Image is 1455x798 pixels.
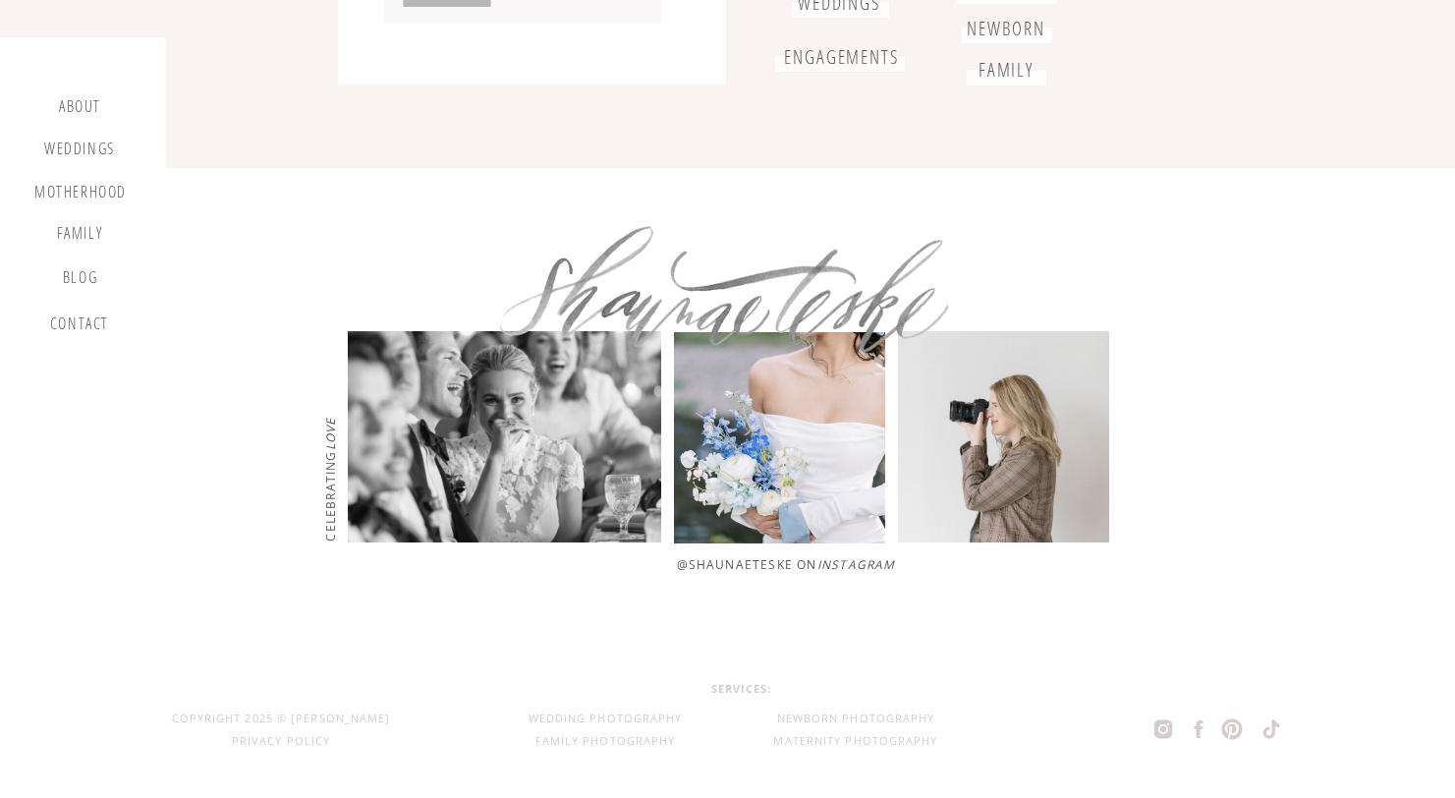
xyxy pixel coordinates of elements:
[677,554,1062,573] p: @shaunaeteske on
[742,709,971,731] a: Newborn photography
[319,335,338,541] p: celebrating
[979,59,1035,81] a: family
[42,224,117,250] a: Family
[321,417,338,450] i: love
[46,314,113,341] a: contact
[34,183,127,204] a: motherhood
[491,709,720,731] a: wedding photography
[51,268,109,296] a: blog
[775,46,910,68] a: engagementS
[51,97,109,121] a: about
[967,18,1046,39] a: newborn
[231,731,332,754] a: Privacy Policy
[491,731,720,754] a: family photography
[711,681,772,696] b: services:
[742,731,971,754] a: Maternity Photography
[677,554,1062,573] a: @shaunaeteske oninstagram
[168,709,395,731] div: copyright 2025 © [PERSON_NAME]
[42,140,117,164] a: Weddings
[817,556,896,573] i: instagram
[319,335,338,541] a: celebratinglove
